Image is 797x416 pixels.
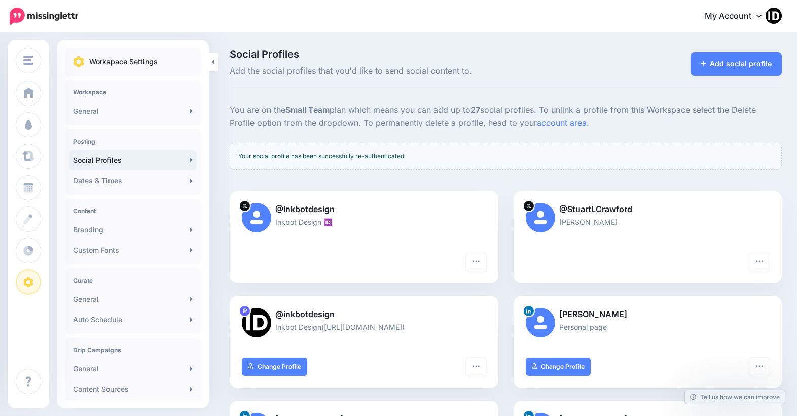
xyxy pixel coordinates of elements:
[526,358,591,376] a: Change Profile
[10,8,78,25] img: Missinglettr
[230,143,782,170] div: Your social profile has been successfully re-authenticated
[230,49,593,59] span: Social Profiles
[526,203,555,232] img: user_default_image.png
[526,308,770,321] p: [PERSON_NAME]
[73,137,193,145] h4: Posting
[242,321,486,333] p: Inkbot Design([URL][DOMAIN_NAME])
[69,289,197,309] a: General
[691,52,782,76] a: Add social profile
[242,216,486,228] p: Inkbot Design 🆔
[69,220,197,240] a: Branding
[285,105,330,115] b: Small Team
[69,240,197,260] a: Custom Fonts
[526,308,555,337] img: user_default_image.png
[242,203,486,216] p: @Inkbotdesign
[73,207,193,215] h4: Content
[73,276,193,284] h4: Curate
[537,118,587,128] a: account area
[73,56,84,67] img: settings.png
[89,56,158,68] p: Workspace Settings
[695,4,782,29] a: My Account
[69,379,197,399] a: Content Sources
[73,346,193,354] h4: Drip Campaigns
[242,308,271,337] img: 1e48ff9f2243147a-86290.png
[470,105,480,115] b: 27
[69,150,197,170] a: Social Profiles
[242,308,486,321] p: @inkbotdesign
[23,56,33,65] img: menu.png
[685,390,785,404] a: Tell us how we can improve
[69,170,197,191] a: Dates & Times
[230,64,593,78] span: Add the social profiles that you'd like to send social content to.
[242,358,307,376] a: Change Profile
[69,101,197,121] a: General
[526,203,770,216] p: @StuartLCrawford
[526,321,770,333] p: Personal page
[69,309,197,330] a: Auto Schedule
[242,203,271,232] img: user_default_image.png
[230,103,782,130] p: You are on the plan which means you can add up to social profiles. To unlink a profile from this ...
[69,359,197,379] a: General
[526,216,770,228] p: [PERSON_NAME]
[73,88,193,96] h4: Workspace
